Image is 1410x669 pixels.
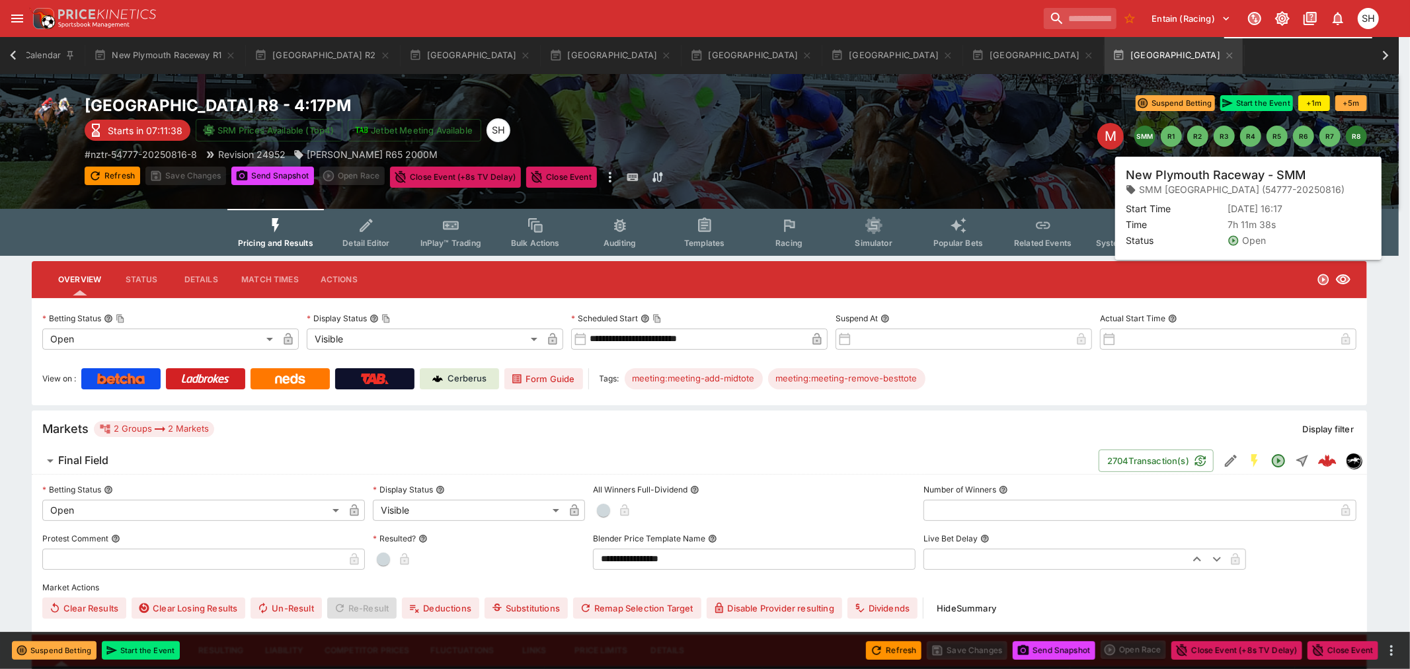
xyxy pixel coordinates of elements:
p: Resulted? [373,533,416,544]
button: Disable Provider resulting [707,598,842,619]
button: R6 [1293,126,1314,147]
h6: Final Field [58,453,108,467]
p: Blender Price Template Name [593,533,705,544]
button: [GEOGRAPHIC_DATA] R2 [247,37,398,74]
p: Betting Status [42,313,101,324]
button: Display filter [1295,418,1362,440]
button: Send Snapshot [231,167,314,185]
img: TabNZ [361,374,389,384]
p: Protest Comment [42,533,108,544]
button: Suspend Betting [1136,95,1215,111]
button: Refresh [85,167,140,185]
p: Display Status [373,484,433,495]
button: R1 [1161,126,1182,147]
button: Refresh [866,641,921,660]
div: Event type filters [227,209,1171,256]
span: System Controls [1096,238,1161,248]
button: Close Event [526,167,597,188]
button: 2704Transaction(s) [1099,450,1214,472]
p: Cerberus [448,372,487,385]
p: Revision 24952 [218,147,286,161]
button: R8 [1346,126,1367,147]
img: Betcha [97,374,145,384]
span: Simulator [855,238,892,248]
span: Related Events [1014,238,1072,248]
img: Sportsbook Management [58,22,130,28]
div: Visible [307,329,542,350]
nav: pagination navigation [1134,126,1367,147]
button: Start the Event [102,641,180,660]
a: 85ca11a1-b439-4482-bdae-75f72632e30e [1314,448,1341,474]
button: Toggle light/dark mode [1271,7,1294,30]
img: horse_racing.png [32,95,74,138]
span: Detail Editor [342,238,389,248]
div: Start From [1173,167,1367,188]
button: No Bookmarks [1119,8,1140,29]
img: PriceKinetics [58,9,156,19]
div: JAMES HARDIE R65 2000M [294,147,438,161]
div: Open [42,329,278,350]
button: open drawer [5,7,29,30]
button: New Plymouth Raceway R1 [86,37,244,74]
div: Betting Target: cerberus [768,368,925,389]
button: more [602,167,618,188]
span: Auditing [604,238,636,248]
div: 2 Groups 2 Markets [99,421,209,437]
div: Betting Target: cerberus [625,368,763,389]
p: Actual Start Time [1100,313,1165,324]
button: Overview [48,264,112,295]
div: Visible [373,500,564,521]
button: more [1384,643,1399,658]
div: split button [1101,641,1166,659]
button: R4 [1240,126,1261,147]
img: Cerberus [432,374,443,384]
span: Bulk Actions [511,238,560,248]
button: R2 [1187,126,1208,147]
svg: Open [1271,453,1286,469]
svg: Open [1317,273,1330,286]
button: Dividends [847,598,918,619]
label: Market Actions [42,578,1356,598]
button: Close Event [1308,641,1378,660]
img: PriceKinetics Logo [29,5,56,32]
button: Straight [1290,449,1314,473]
button: Notifications [1326,7,1350,30]
p: Live Bet Delay [923,533,978,544]
button: [GEOGRAPHIC_DATA] [401,37,539,74]
button: Status [112,264,171,295]
button: Suspend Betting [12,641,97,660]
p: Starts in 07:11:38 [108,124,182,138]
button: Edit Detail [1219,449,1243,473]
span: meeting:meeting-add-midtote [625,372,763,385]
button: Clear Losing Results [132,598,245,619]
button: Open [1267,449,1290,473]
div: split button [319,167,385,185]
p: [PERSON_NAME] R65 2000M [307,147,438,161]
div: Scott Hunt [487,118,510,142]
button: Actions [309,264,369,295]
label: View on : [42,368,76,389]
button: HideSummary [929,598,1004,619]
span: Templates [684,238,725,248]
p: Auto-Save [1319,171,1361,184]
span: Un-Result [251,598,321,619]
button: Remap Selection Target [573,598,701,619]
button: +5m [1335,95,1367,111]
button: Details [171,264,231,295]
button: [GEOGRAPHIC_DATA] [541,37,680,74]
div: Scott Hunt [1358,8,1379,29]
p: All Winners Full-Dividend [593,484,687,495]
img: jetbet-logo.svg [355,124,368,137]
button: SMM [1134,126,1155,147]
div: 85ca11a1-b439-4482-bdae-75f72632e30e [1318,452,1337,470]
span: Pricing and Results [238,238,313,248]
button: [GEOGRAPHIC_DATA] [1105,37,1243,74]
p: Overtype [1195,171,1231,184]
p: Scheduled Start [571,313,638,324]
span: meeting:meeting-remove-besttote [768,372,925,385]
p: Copy To Clipboard [85,147,197,161]
button: Documentation [1298,7,1322,30]
label: Tags: [600,368,619,389]
button: R5 [1267,126,1288,147]
button: Select Tenant [1144,8,1239,29]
